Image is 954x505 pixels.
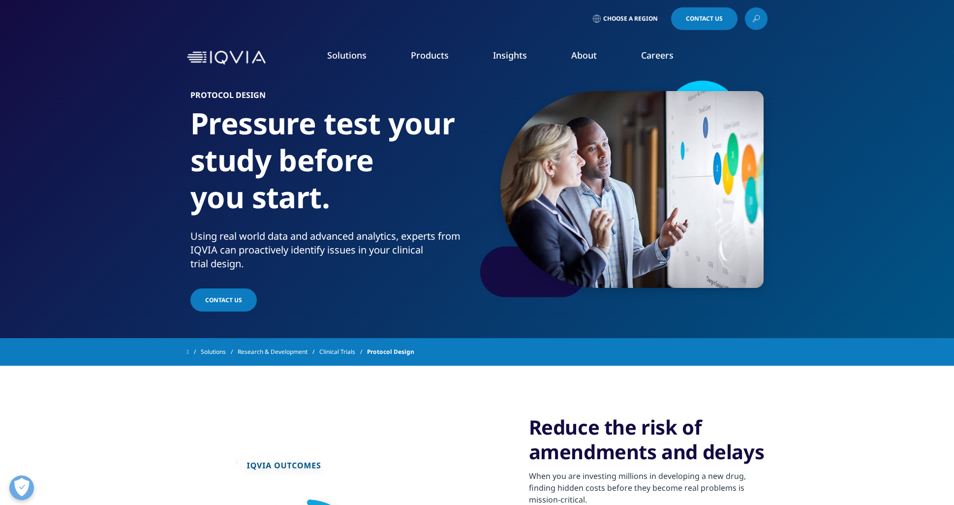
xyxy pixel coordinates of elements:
[686,16,723,22] span: Contact Us
[411,49,449,61] a: Products
[571,49,597,61] a: About
[9,475,34,500] button: Open Preferences
[319,343,367,361] a: Clinical Trials
[529,415,768,464] h3: Reduce the risk of amendments and delays
[190,91,473,105] h6: Protocol Design
[201,343,238,361] a: Solutions
[205,296,242,304] span: contact us
[500,91,764,288] img: 550_custom-photo_discussing-data-chart_600.jpg
[367,343,414,361] span: Protocol Design
[641,49,674,61] a: Careers
[603,15,658,23] span: Choose a Region
[493,49,527,61] a: Insights
[671,7,738,30] a: Contact Us
[270,34,768,81] nav: Primary
[327,49,367,61] a: Solutions
[190,105,473,229] h1: Pressure test your study before you start.
[190,229,473,271] div: Using real world data and advanced analytics, experts from IQVIA can proactively identify issues ...
[187,51,266,65] img: IQVIA Healthcare Information Technology and Pharma Clinical Research Company
[190,288,257,312] a: contact us
[238,343,319,361] a: Research & Development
